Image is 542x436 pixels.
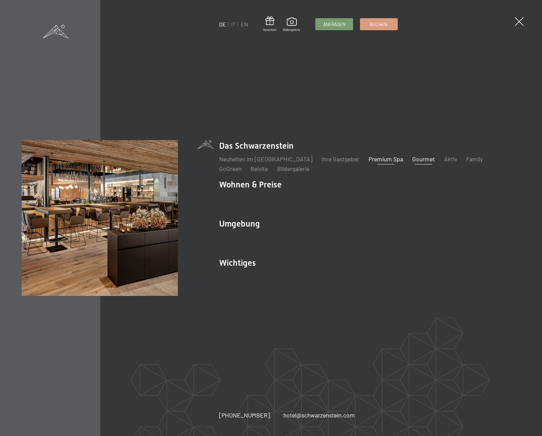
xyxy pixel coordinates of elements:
a: [PHONE_NUMBER] [219,411,270,420]
span: Bildergalerie [283,28,300,32]
a: Bildergalerie [283,18,300,32]
a: EN [241,21,248,27]
a: IT [231,21,236,27]
a: Bildergalerie [277,165,309,172]
span: Anfragen [323,21,346,27]
a: Buchen [360,19,397,30]
a: Family [466,155,483,163]
a: GoGreen [219,165,241,172]
a: Ihre Gastgeber [321,155,359,163]
a: Anfragen [316,19,353,30]
a: Premium Spa [369,155,403,163]
a: Aktiv [444,155,457,163]
a: Belvita [250,165,268,172]
span: Gutschein [263,28,276,32]
a: Neuheiten im [GEOGRAPHIC_DATA] [219,155,313,163]
a: Gutschein [263,16,276,32]
a: hotel@schwarzenstein.com [283,411,355,420]
a: DE [219,21,226,27]
span: Buchen [370,21,387,27]
img: Ein Wellness-Urlaub in Südtirol – 7.700 m² Spa, 10 Saunen [22,140,178,296]
a: Gourmet [412,155,435,163]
